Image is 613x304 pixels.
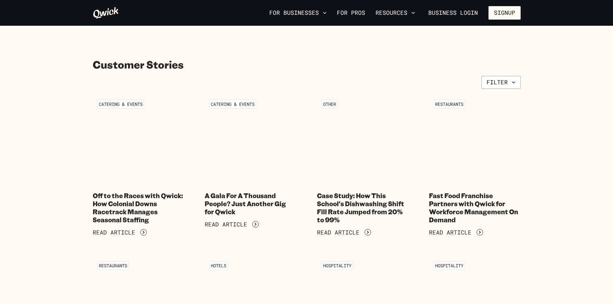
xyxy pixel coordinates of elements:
img: fries and ketchup are popular at this fat food franchise that uses Gigpro to cover supplemental s... [429,95,521,187]
span: Read Article [205,221,247,228]
img: Case Study: How This School's Dishwashing Shift Fill Rate Jumped from 20% to 99% [317,95,409,187]
span: Restaurants [97,261,129,270]
a: RestaurantsFast Food Franchise Partners with Qwick for Workforce Management On DemandRead Article [429,95,521,236]
a: OtherCase Study: How This School's Dishwashing Shift Fill Rate Jumped from 20% to 99%Read Article [317,95,409,236]
h4: Off to the Races with Qwick: How Colonial Downs Racetrack Manages Seasonal Staffing [93,192,184,224]
span: Catering & Events [97,100,144,108]
h4: Case Study: How This School's Dishwashing Shift Fill Rate Jumped from 20% to 99% [317,192,409,224]
span: Read Article [317,229,359,236]
button: Resources [373,7,418,18]
span: Restaurants [433,100,465,108]
span: Hospitality [321,261,353,270]
h2: Customer Stories [93,58,521,71]
a: Catering & EventsA Gala For A Thousand People? Just Another Gig for QwickRead Article [205,95,296,236]
button: Filter [481,76,521,89]
button: For Businesses [267,7,329,18]
h4: Fast Food Franchise Partners with Qwick for Workforce Management On Demand [429,192,521,224]
span: Catering & Events [209,100,256,108]
a: For Pros [334,7,368,18]
img: View of Colonial Downs horse race track [93,95,184,187]
img: Sky photo of the outside of the Sharonville Convention Center [205,95,296,187]
a: Catering & EventsOff to the Races with Qwick: How Colonial Downs Racetrack Manages Seasonal Staff... [93,95,184,236]
button: Signup [488,6,521,20]
a: Business Login [423,6,483,20]
span: Read Article [93,229,135,236]
span: Other [321,100,338,108]
h4: A Gala For A Thousand People? Just Another Gig for Qwick [205,192,296,216]
span: Hospitality [433,261,465,270]
span: Hotels [209,261,228,270]
span: Read Article [429,229,471,236]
